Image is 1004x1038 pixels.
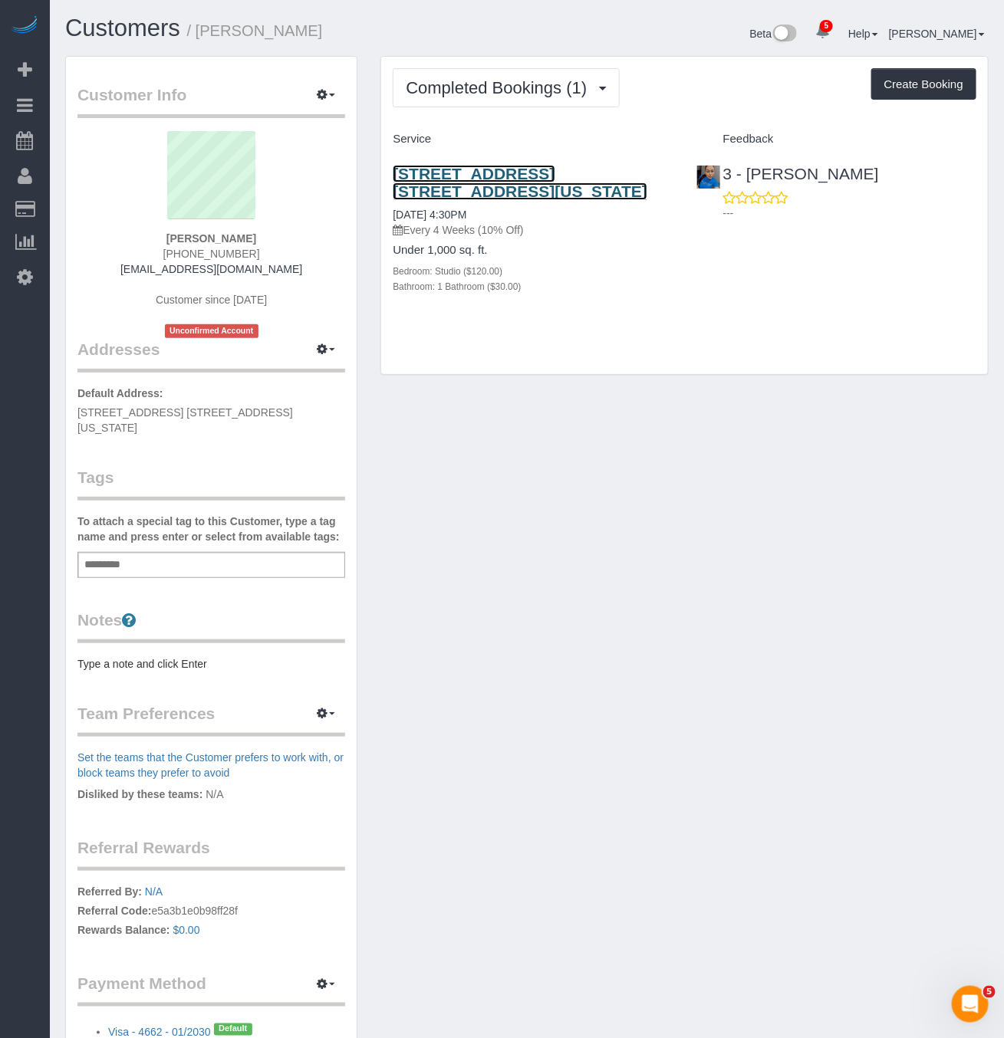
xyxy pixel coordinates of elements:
[156,294,267,306] span: Customer since [DATE]
[406,78,594,97] span: Completed Bookings (1)
[77,514,345,544] label: To attach a special tag to this Customer, type a tag name and press enter or select from availabl...
[983,986,996,998] span: 5
[77,406,293,434] span: [STREET_ADDRESS] [STREET_ADDRESS][US_STATE]
[393,165,647,200] a: [STREET_ADDRESS] [STREET_ADDRESS][US_STATE]
[393,209,466,221] a: [DATE] 4:30PM
[952,986,989,1023] iframe: Intercom live chat
[65,15,180,41] a: Customers
[697,166,720,189] img: 3 - Geraldin Bastidas
[187,22,323,39] small: / [PERSON_NAME]
[77,884,345,941] p: e5a3b1e0b98ff28f
[77,466,345,501] legend: Tags
[393,244,673,257] h4: Under 1,000 sq. ft.
[77,972,345,1007] legend: Payment Method
[120,263,302,275] a: [EMAIL_ADDRESS][DOMAIN_NAME]
[9,15,40,37] img: Automaid Logo
[206,788,223,800] span: N/A
[77,922,170,938] label: Rewards Balance:
[889,28,985,40] a: [PERSON_NAME]
[723,205,976,221] p: ---
[393,68,620,107] button: Completed Bookings (1)
[750,28,798,40] a: Beta
[77,903,151,918] label: Referral Code:
[393,222,673,238] p: Every 4 Weeks (10% Off)
[77,702,345,737] legend: Team Preferences
[108,1026,211,1038] a: Visa - 4662 - 01/2030
[871,68,976,100] button: Create Booking
[820,20,833,32] span: 5
[173,924,200,936] a: $0.00
[393,281,521,292] small: Bathroom: 1 Bathroom ($30.00)
[163,248,260,260] span: [PHONE_NUMBER]
[166,232,256,245] strong: [PERSON_NAME]
[145,885,163,898] a: N/A
[214,1023,252,1036] span: Default
[165,324,258,337] span: Unconfirmed Account
[848,28,878,40] a: Help
[808,15,838,49] a: 5
[77,884,142,899] label: Referred By:
[393,133,673,146] h4: Service
[696,133,976,146] h4: Feedback
[393,266,502,277] small: Bedroom: Studio ($120.00)
[77,751,344,779] a: Set the teams that the Customer prefers to work with, or block teams they prefer to avoid
[77,609,345,643] legend: Notes
[77,656,345,672] pre: Type a note and click Enter
[77,84,345,118] legend: Customer Info
[77,787,202,802] label: Disliked by these teams:
[77,386,163,401] label: Default Address:
[772,25,797,44] img: New interface
[77,836,345,871] legend: Referral Rewards
[696,165,879,182] a: 3 - [PERSON_NAME]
